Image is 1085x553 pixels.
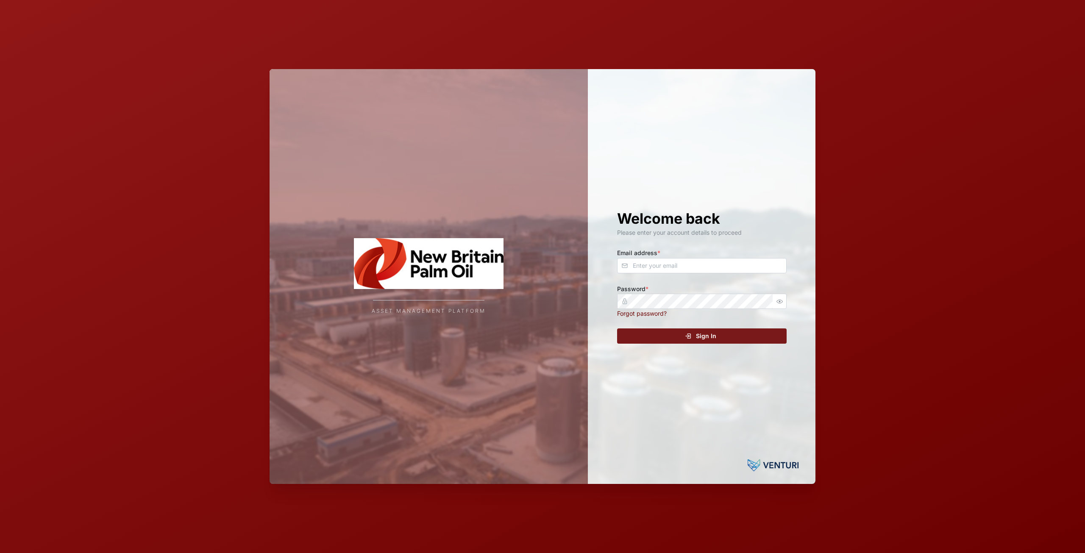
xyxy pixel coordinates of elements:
img: Company Logo [344,238,514,289]
h1: Welcome back [617,209,787,228]
label: Email address [617,248,660,258]
span: Sign In [696,329,716,343]
div: Please enter your account details to proceed [617,228,787,237]
button: Sign In [617,328,787,344]
img: Powered by: Venturi [748,457,798,474]
a: Forgot password? [617,310,667,317]
label: Password [617,284,648,294]
input: Enter your email [617,258,787,273]
div: Asset Management Platform [372,307,486,315]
